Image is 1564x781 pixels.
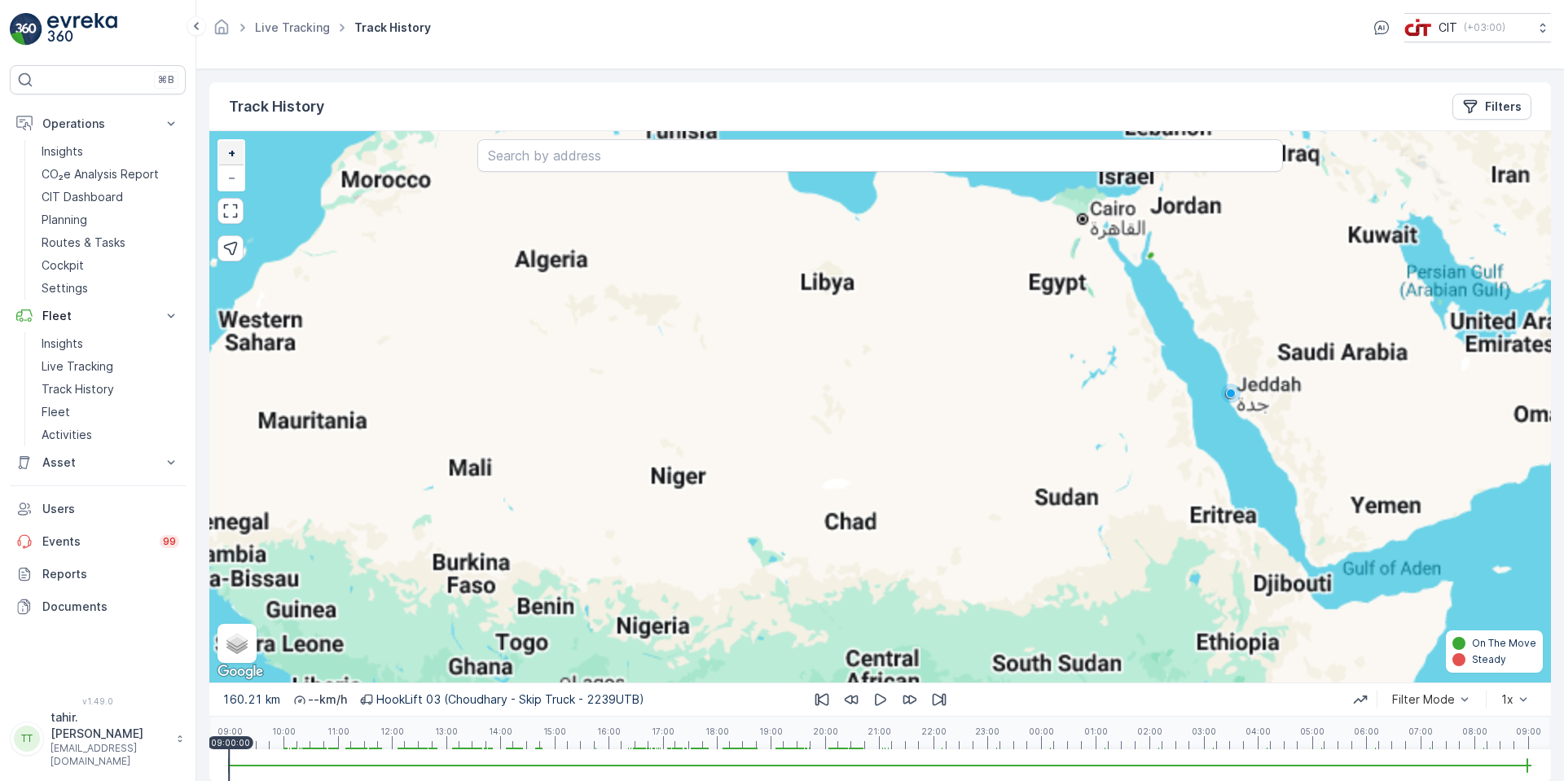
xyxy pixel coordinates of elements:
p: 14:00 [489,726,512,736]
a: Insights [35,140,186,163]
p: CIT [1439,20,1457,36]
p: ⌘B [158,73,174,86]
p: 99 [162,534,177,549]
p: 22:00 [921,726,947,736]
p: Fleet [42,308,153,324]
a: Settings [35,277,186,300]
p: 02:00 [1137,726,1162,736]
a: Reports [10,558,186,590]
p: 00:00 [1029,726,1054,736]
p: Track History [42,381,114,397]
p: Live Tracking [42,358,113,375]
p: CIT Dashboard [42,189,123,205]
p: Track History [229,95,324,118]
a: Track History [35,378,186,401]
div: Filter Mode [1392,693,1455,706]
a: CIT Dashboard [35,186,186,208]
p: Insights [42,143,83,160]
p: 16:00 [597,726,621,736]
p: 09:00 [217,726,243,736]
button: Fleet [10,300,186,332]
a: Zoom Out [219,165,244,190]
a: Live Tracking [35,355,186,378]
p: 21:00 [868,726,891,736]
span: v 1.49.0 [10,696,186,706]
a: Zoom In [219,141,244,165]
p: Cockpit [42,257,84,274]
p: Steady [1472,653,1506,666]
p: 04:00 [1245,726,1271,736]
a: Documents [10,590,186,623]
button: Operations [10,107,186,140]
p: Filters [1485,99,1522,115]
p: 160.21 km [222,691,280,708]
p: Planning [42,212,87,228]
a: Fleet [35,401,186,423]
p: tahir.[PERSON_NAME] [51,709,168,742]
img: logo [10,13,42,46]
p: 17:00 [652,726,674,736]
input: Search by address [477,139,1282,172]
a: Users [10,493,186,525]
a: CO₂e Analysis Report [35,163,186,186]
span: + [228,146,235,160]
p: Documents [42,599,179,615]
img: Google [213,661,267,682]
p: CO₂e Analysis Report [42,166,159,182]
p: 09:00 [1516,726,1541,736]
span: − [228,170,236,184]
p: 08:00 [1462,726,1487,736]
a: Events99 [10,525,186,558]
p: Reports [42,566,179,582]
a: Planning [35,208,186,231]
button: CIT(+03:00) [1404,13,1551,42]
p: 09:00:00 [211,738,250,748]
a: Insights [35,332,186,355]
p: Users [42,501,179,517]
p: 19:00 [759,726,783,736]
img: logo_light-DOdMpM7g.png [47,13,117,46]
p: 07:00 [1408,726,1433,736]
p: Fleet [42,404,70,420]
p: 03:00 [1192,726,1216,736]
p: Activities [42,427,92,443]
p: 11:00 [327,726,349,736]
p: On The Move [1472,637,1536,650]
p: 23:00 [975,726,999,736]
a: Layers [219,625,255,661]
img: cit-logo_pOk6rL0.png [1404,19,1432,37]
p: [EMAIL_ADDRESS][DOMAIN_NAME] [51,742,168,768]
a: Homepage [213,24,231,38]
div: 1x [1501,693,1513,706]
p: -- km/h [308,691,347,708]
p: 01:00 [1084,726,1108,736]
p: 05:00 [1300,726,1325,736]
div: TT [14,726,40,752]
p: Operations [42,116,153,132]
a: Routes & Tasks [35,231,186,254]
p: 15:00 [543,726,566,736]
p: 10:00 [272,726,296,736]
button: Asset [10,446,186,479]
a: Open this area in Google Maps (opens a new window) [213,661,267,682]
p: 12:00 [380,726,404,736]
a: Live Tracking [255,20,330,34]
button: TTtahir.[PERSON_NAME][EMAIL_ADDRESS][DOMAIN_NAME] [10,709,186,768]
p: Routes & Tasks [42,235,125,251]
p: HookLift 03 (Choudhary - Skip Truck - 2239UTB) [376,691,644,708]
p: ( +03:00 ) [1464,21,1505,34]
p: Settings [42,280,88,296]
a: Activities [35,423,186,446]
p: Insights [42,336,83,352]
p: Events [42,533,150,550]
p: Asset [42,454,153,471]
p: 20:00 [813,726,838,736]
p: 06:00 [1354,726,1379,736]
a: Cockpit [35,254,186,277]
p: 13:00 [435,726,458,736]
span: Track History [351,20,434,36]
p: 18:00 [705,726,729,736]
button: Filters [1452,94,1531,120]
